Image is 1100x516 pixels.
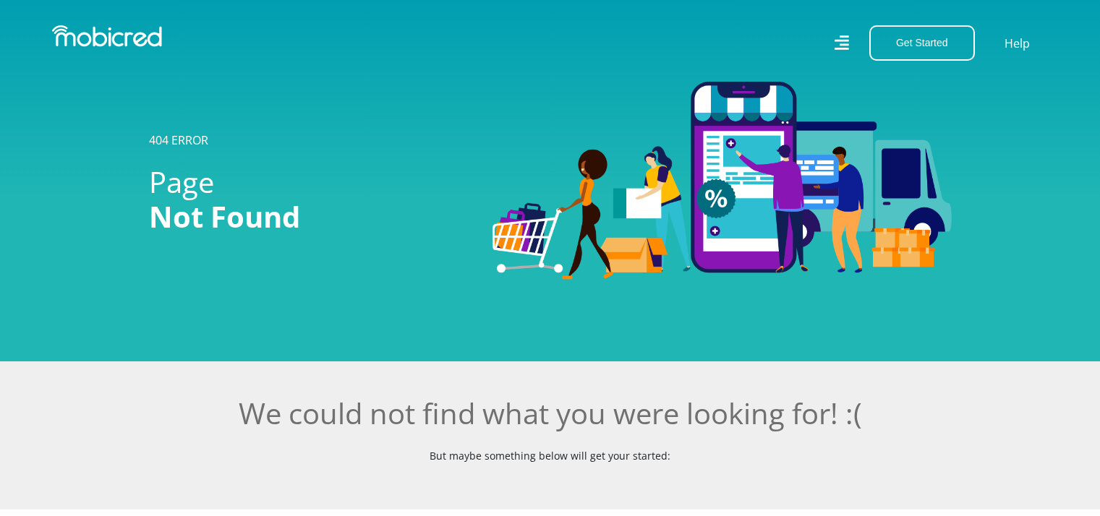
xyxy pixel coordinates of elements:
[149,197,300,236] span: Not Found
[149,448,952,463] p: But maybe something below will get your started:
[869,25,975,61] button: Get Started
[149,165,471,234] h2: Page
[1004,34,1031,53] a: Help
[52,25,162,47] img: Mobicred
[493,82,952,280] img: Categories
[149,132,208,148] a: 404 ERROR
